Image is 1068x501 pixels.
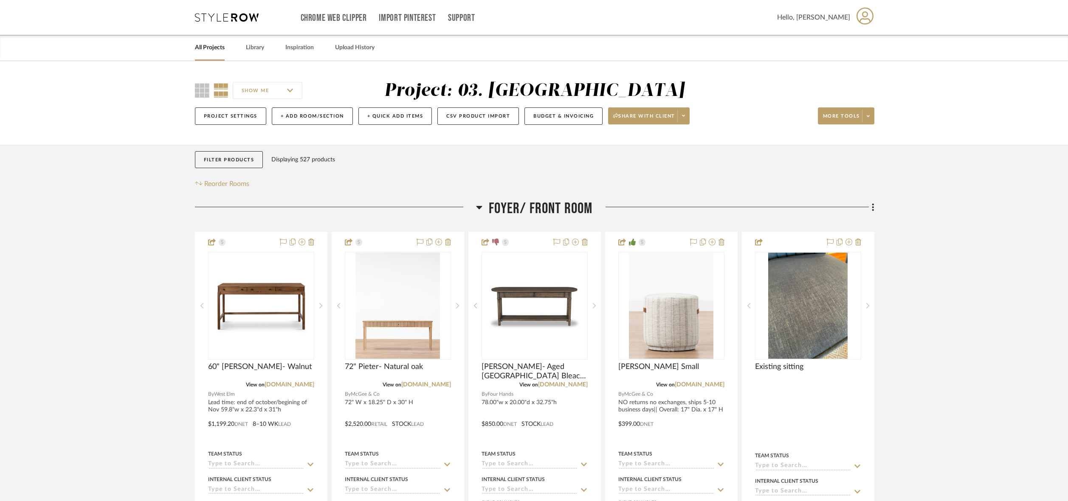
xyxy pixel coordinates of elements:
span: View on [656,382,675,387]
span: More tools [823,113,860,126]
a: [DOMAIN_NAME] [675,382,724,388]
span: Foyer/ Front Room [489,200,592,218]
input: Type to Search… [618,461,714,469]
span: By [482,390,488,398]
span: 60" [PERSON_NAME]- Walnut [208,362,312,372]
img: 72" Pieter- Natural oak [355,253,440,359]
div: Team Status [755,452,789,459]
div: Team Status [618,450,652,458]
div: Internal Client Status [618,476,682,483]
input: Type to Search… [482,461,578,469]
span: McGee & Co [351,390,380,398]
span: Hello, [PERSON_NAME] [777,12,850,23]
button: CSV Product Import [437,107,519,125]
span: Share with client [613,113,675,126]
img: Existing sitting [768,253,848,359]
a: Library [246,42,264,53]
div: Team Status [482,450,516,458]
div: Internal Client Status [345,476,408,483]
a: All Projects [195,42,225,53]
input: Type to Search… [755,462,851,470]
span: [PERSON_NAME]- Aged [GEOGRAPHIC_DATA] Bleach, Dark Gunmetal [482,362,588,381]
a: Import Pinterest [379,14,436,22]
input: Type to Search… [208,461,304,469]
button: Share with client [608,107,690,124]
div: Displaying 527 products [271,151,335,168]
span: Reorder Rooms [204,179,249,189]
span: Existing sitting [755,362,803,372]
img: Mckay Small [629,253,713,359]
span: Four Hands [488,390,513,398]
input: Type to Search… [208,486,304,494]
a: [DOMAIN_NAME] [538,382,588,388]
span: By [618,390,624,398]
input: Type to Search… [482,486,578,494]
a: Chrome Web Clipper [301,14,367,22]
span: West Elm [214,390,235,398]
button: Budget & Invoicing [524,107,603,125]
div: Team Status [208,450,242,458]
span: View on [383,382,401,387]
div: 0 [209,252,314,359]
button: Project Settings [195,107,266,125]
button: + Add Room/Section [272,107,353,125]
span: 72" Pieter- Natural oak [345,362,423,372]
a: [DOMAIN_NAME] [265,382,314,388]
span: View on [246,382,265,387]
span: View on [519,382,538,387]
div: Internal Client Status [208,476,271,483]
input: Type to Search… [618,486,714,494]
input: Type to Search… [345,486,441,494]
div: Internal Client Status [482,476,545,483]
input: Type to Search… [345,461,441,469]
div: 0 [345,252,451,359]
span: [PERSON_NAME] Small [618,362,699,372]
div: Internal Client Status [755,477,818,485]
button: Reorder Rooms [195,179,250,189]
button: More tools [818,107,874,124]
a: [DOMAIN_NAME] [401,382,451,388]
img: 60" Berriman- Walnut [209,253,313,358]
span: McGee & Co [624,390,653,398]
a: Upload History [335,42,375,53]
a: Support [448,14,475,22]
button: + Quick Add Items [358,107,432,125]
img: Cahrles- Aged Belgium Bleach, Dark Gunmetal [482,253,587,358]
button: Filter Products [195,151,263,169]
div: Team Status [345,450,379,458]
input: Type to Search… [755,488,851,496]
span: By [208,390,214,398]
div: Project: 03. [GEOGRAPHIC_DATA] [384,82,685,100]
span: By [345,390,351,398]
a: Inspiration [285,42,314,53]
